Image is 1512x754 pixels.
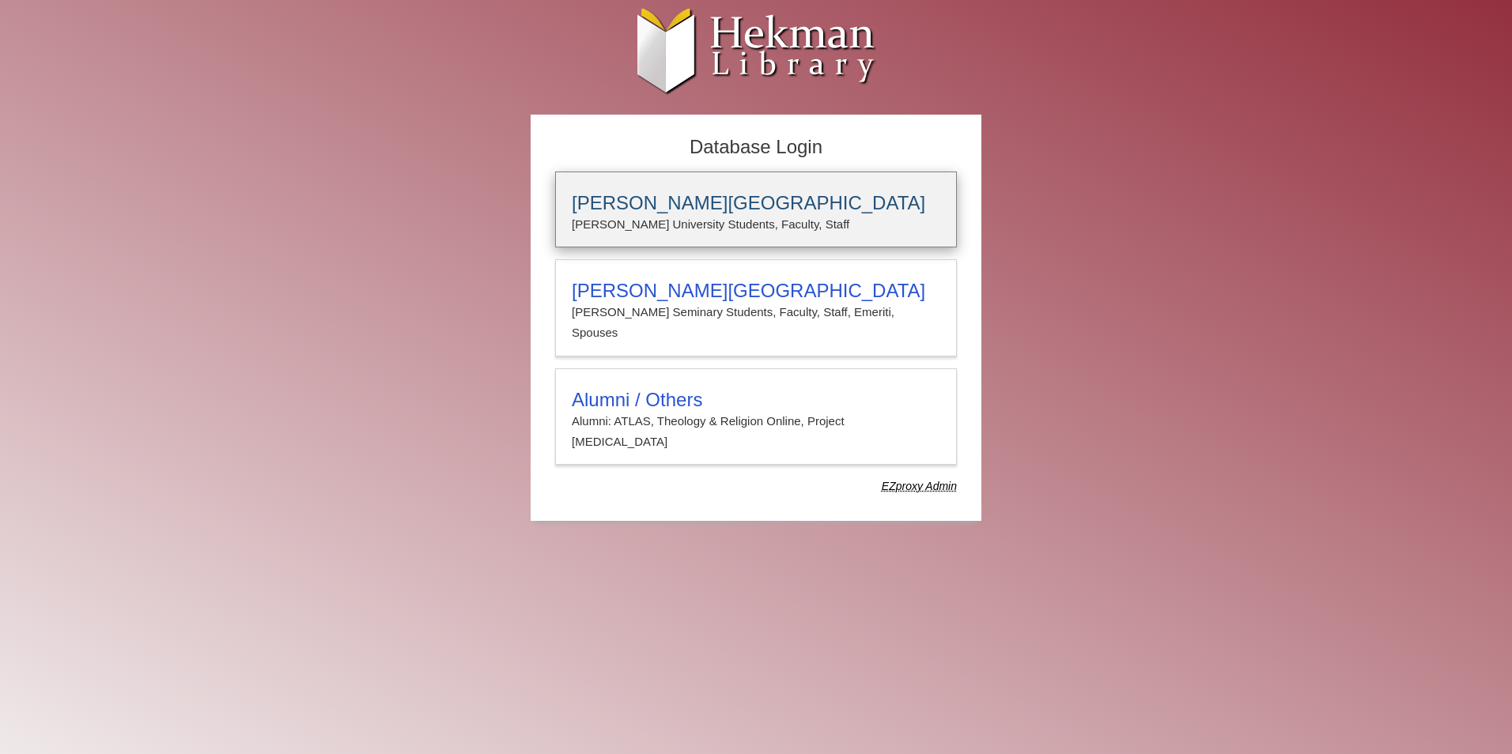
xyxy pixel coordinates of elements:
[882,480,957,492] dfn: Use Alumni login
[555,259,957,356] a: [PERSON_NAME][GEOGRAPHIC_DATA][PERSON_NAME] Seminary Students, Faculty, Staff, Emeriti, Spouses
[572,389,940,411] h3: Alumni / Others
[572,302,940,344] p: [PERSON_NAME] Seminary Students, Faculty, Staff, Emeriti, Spouses
[572,214,940,235] p: [PERSON_NAME] University Students, Faculty, Staff
[547,131,965,164] h2: Database Login
[572,192,940,214] h3: [PERSON_NAME][GEOGRAPHIC_DATA]
[572,411,940,453] p: Alumni: ATLAS, Theology & Religion Online, Project [MEDICAL_DATA]
[555,172,957,247] a: [PERSON_NAME][GEOGRAPHIC_DATA][PERSON_NAME] University Students, Faculty, Staff
[572,280,940,302] h3: [PERSON_NAME][GEOGRAPHIC_DATA]
[572,389,940,453] summary: Alumni / OthersAlumni: ATLAS, Theology & Religion Online, Project [MEDICAL_DATA]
